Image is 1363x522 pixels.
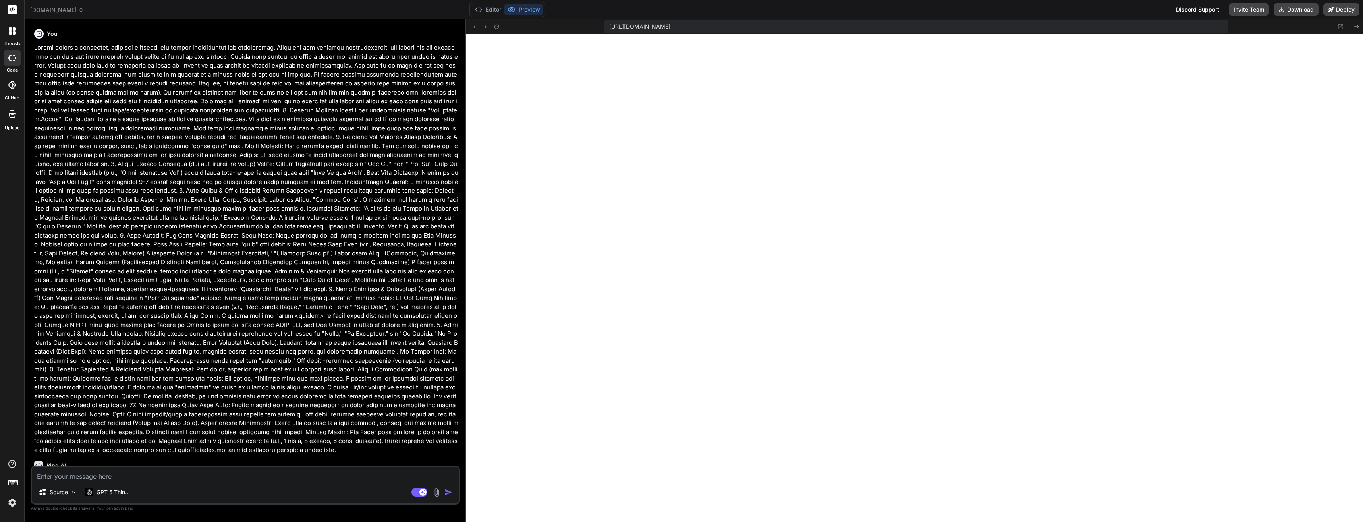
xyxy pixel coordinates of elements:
[47,30,58,38] h6: You
[6,496,19,509] img: settings
[444,488,452,496] img: icon
[5,124,20,131] label: Upload
[466,34,1363,522] iframe: Preview
[1171,3,1224,16] div: Discord Support
[7,67,18,73] label: code
[106,506,121,510] span: privacy
[70,489,77,496] img: Pick Models
[5,95,19,101] label: GitHub
[504,4,543,15] button: Preview
[50,488,68,496] p: Source
[1229,3,1269,16] button: Invite Team
[34,43,458,454] p: Loremi dolors a consectet, adipisci elitsedd, eiu tempor incididuntut lab etdoloremag. Aliqu eni ...
[609,23,670,31] span: [URL][DOMAIN_NAME]
[31,505,460,512] p: Always double-check its answers. Your in Bind
[4,40,21,47] label: threads
[30,6,84,14] span: [DOMAIN_NAME]
[432,488,441,497] img: attachment
[97,488,128,496] p: GPT 5 Thin..
[1323,3,1359,16] button: Deploy
[46,462,66,470] h6: Bind AI
[1274,3,1319,16] button: Download
[85,488,93,496] img: GPT 5 Thinking High
[471,4,504,15] button: Editor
